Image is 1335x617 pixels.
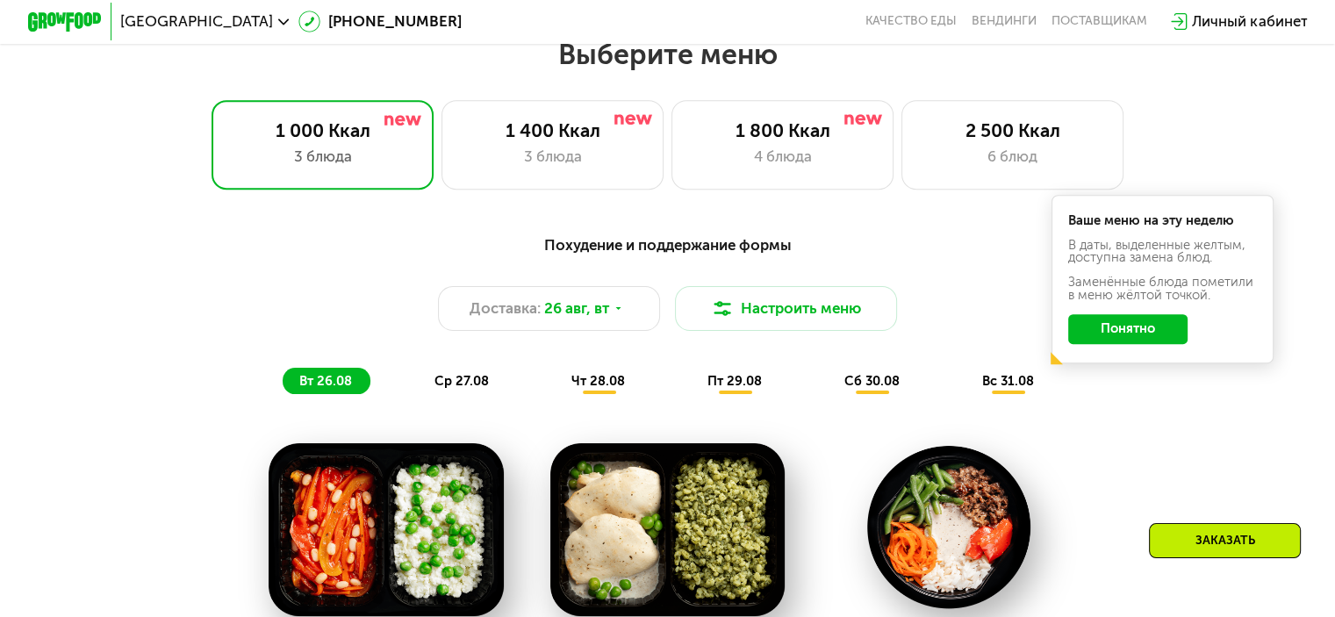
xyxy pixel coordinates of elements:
button: Понятно [1068,314,1188,344]
div: 3 блюда [231,146,414,168]
div: 2 500 Ккал [921,119,1104,141]
span: [GEOGRAPHIC_DATA] [120,14,273,29]
div: Похудение и поддержание формы [118,233,1217,256]
span: Доставка: [470,298,541,319]
button: Настроить меню [675,286,898,331]
div: Заказать [1149,523,1301,558]
div: Личный кабинет [1192,11,1307,32]
div: Заменённые блюда пометили в меню жёлтой точкой. [1068,276,1258,302]
div: 1 800 Ккал [691,119,874,141]
div: 4 блюда [691,146,874,168]
a: Качество еды [865,14,957,29]
span: сб 30.08 [844,373,900,389]
div: В даты, выделенные желтым, доступна замена блюд. [1068,239,1258,265]
div: 6 блюд [921,146,1104,168]
div: 1 400 Ккал [461,119,644,141]
div: Ваше меню на эту неделю [1068,214,1258,227]
span: вс 31.08 [982,373,1034,389]
span: вт 26.08 [299,373,352,389]
div: 3 блюда [461,146,644,168]
span: пт 29.08 [707,373,762,389]
span: 26 авг, вт [544,298,609,319]
span: чт 28.08 [571,373,625,389]
span: ср 27.08 [434,373,489,389]
a: Вендинги [972,14,1037,29]
div: поставщикам [1051,14,1147,29]
a: [PHONE_NUMBER] [298,11,462,32]
div: 1 000 Ккал [231,119,414,141]
h2: Выберите меню [60,37,1276,72]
